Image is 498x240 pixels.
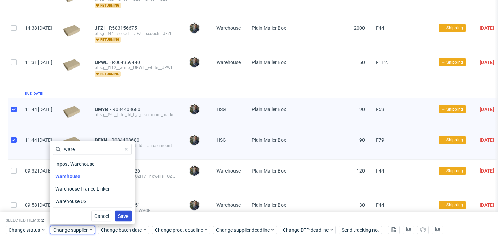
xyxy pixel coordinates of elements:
span: → Shipping [441,168,463,174]
span: [DATE] [480,25,494,31]
span: Selected items: [6,218,40,223]
span: → Shipping [441,137,463,143]
span: Change prod. deadline [155,227,204,233]
span: returning [95,37,121,43]
span: 09:32 [DATE] [25,168,52,174]
img: plain-eco.9b3ba858dad33fd82c36.png [63,59,80,71]
span: F79. [376,137,386,143]
a: JFZI [95,25,109,31]
img: Maciej Sobola [190,104,199,114]
span: [DATE] [480,137,494,143]
img: Maciej Sobola [190,57,199,67]
span: Change batch date [101,227,142,233]
span: [DATE] [480,107,494,112]
img: Maciej Sobola [190,135,199,145]
span: Plain Mailer Box [252,107,286,112]
span: 11:31 [DATE] [25,59,52,65]
a: BFXN [95,137,111,143]
div: warehouse__f79__hltrt_ltd_t_a_rosemount_market__BFXN__hltrt_ltd_t_a_rosemount_market__BFXN [95,143,178,148]
span: F44. [376,168,386,174]
span: Plain Mailer Box [252,137,286,143]
span: Save [118,214,129,219]
img: Maciej Sobola [190,23,199,33]
span: → Shipping [441,25,463,31]
div: Due [DATE] [25,91,43,96]
span: HSG [216,107,226,112]
span: [DATE] [480,59,494,65]
a: UMYB [95,107,112,112]
span: [DATE] [480,202,494,208]
span: 2000 [354,25,365,31]
span: Plain Mailer Box [252,59,286,65]
span: Warehouse France Linker [53,184,112,194]
button: Save [115,211,132,222]
span: Inpost Warehouse [53,159,97,169]
img: Maciej Sobola [190,166,199,176]
span: 90 [359,137,365,143]
span: 14:38 [DATE] [25,25,52,31]
span: 50 [359,59,365,65]
span: Plain Mailer Box [252,168,286,174]
div: warehouse__f44__tidy__WVOF [95,208,178,213]
img: plain-eco.9b3ba858dad33fd82c36.png [63,25,80,37]
img: plain-eco.9b3ba858dad33fd82c36.png [63,137,80,148]
span: Plain Mailer Box [252,202,286,208]
div: phsg__f44__howells__OZHV__howells__OZHV [95,174,178,179]
div: phsg__f59__hltrt_ltd_t_a_rosemount_market__UMYB__hltrt_ltd_t_a_rosemount_market__UMYB [95,112,178,118]
span: Cancel [94,214,109,219]
a: R084408680 [111,137,141,143]
span: Warehouse [216,168,241,174]
span: 11:44 [DATE] [25,107,52,112]
span: returning [95,3,121,8]
a: R084408680 [112,107,142,112]
div: phsg__f44__scooch__JFZI__scooch__JFZI [95,31,178,36]
span: 90 [359,107,365,112]
span: Warehouse [216,59,241,65]
span: 11:44 [DATE] [25,137,52,143]
span: → Shipping [441,202,463,208]
span: 120 [357,168,365,174]
span: Change status [9,227,41,233]
span: 30 [359,202,365,208]
span: F59. [376,107,386,112]
a: UPWL [95,59,112,65]
img: plain-eco.9b3ba858dad33fd82c36.png [63,106,80,118]
span: → Shipping [441,106,463,112]
span: Warehouse [216,202,241,208]
span: F112. [376,59,388,65]
img: Maciej Sobola [190,200,199,210]
span: returning [95,71,121,77]
span: Warehouse US [53,196,89,206]
a: R583156675 [109,25,138,31]
span: F44. [376,202,386,208]
span: HSG [216,137,226,143]
span: [DATE] [480,168,494,174]
button: Send tracking no. [339,226,382,234]
span: Change DTP deadline [283,227,329,233]
div: phsg__f112__white__UPWL__white__UPWL [95,65,178,71]
button: Cancel [91,211,112,222]
span: 09:58 [DATE] [25,202,52,208]
span: F44. [376,25,386,31]
span: → Shipping [441,59,463,65]
a: R004959440 [112,59,141,65]
span: Warehouse [216,25,241,31]
span: 2 [41,218,44,223]
span: Plain Mailer Box [252,25,286,31]
span: Warehouse [53,172,83,181]
span: Change supplier [53,227,89,233]
span: Send tracking no. [342,228,379,232]
span: Change supplier deadline [216,227,270,233]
